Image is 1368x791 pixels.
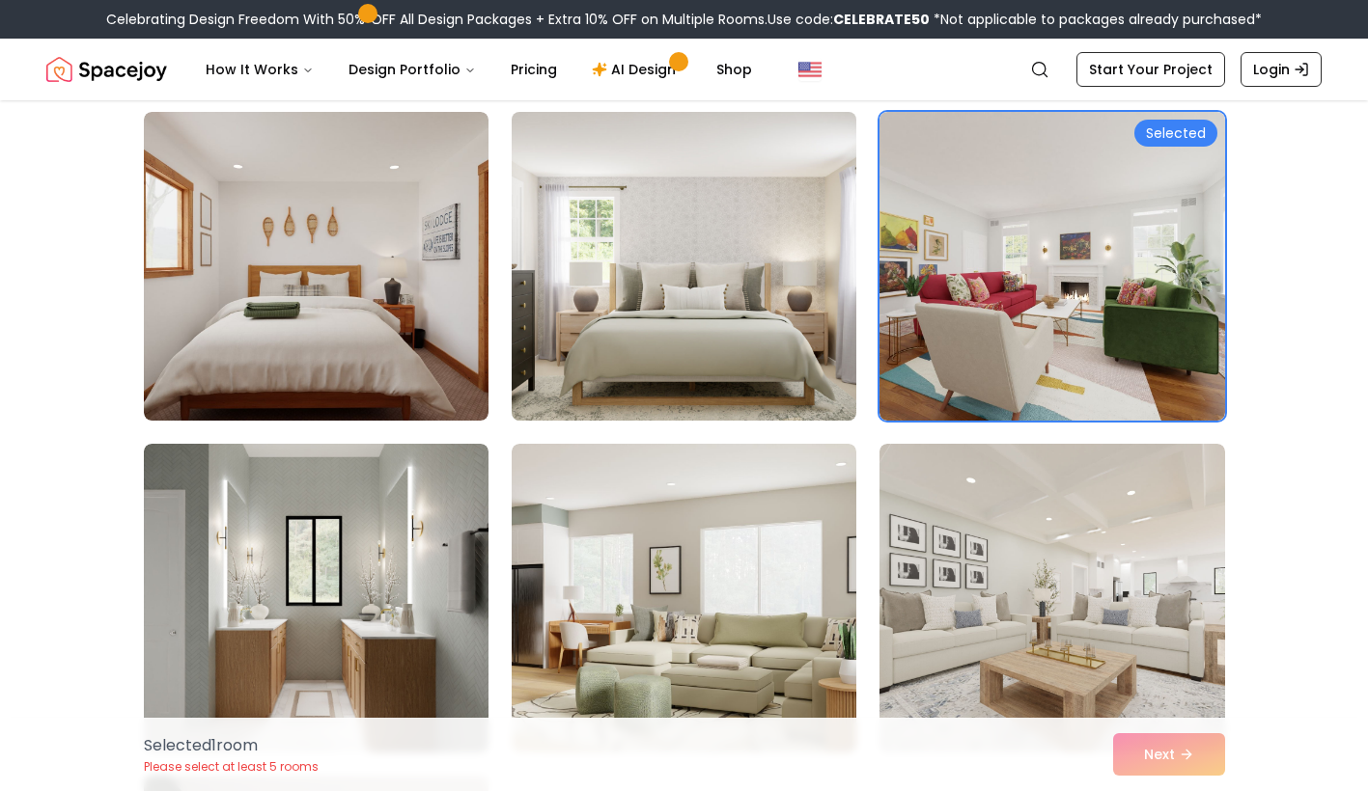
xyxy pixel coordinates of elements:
img: Room room-9 [879,444,1224,752]
div: Selected [1134,120,1217,147]
b: CELEBRATE50 [833,10,930,29]
img: Room room-7 [144,444,489,752]
nav: Global [46,39,1322,100]
div: Celebrating Design Freedom With 50% OFF All Design Packages + Extra 10% OFF on Multiple Rooms. [106,10,1262,29]
a: Pricing [495,50,572,89]
button: Design Portfolio [333,50,491,89]
img: Room room-8 [512,444,856,752]
span: *Not applicable to packages already purchased* [930,10,1262,29]
nav: Main [190,50,768,89]
p: Please select at least 5 rooms [144,759,319,775]
img: Room room-6 [879,112,1224,421]
a: Spacejoy [46,50,167,89]
p: Selected 1 room [144,734,319,757]
img: United States [798,58,822,81]
a: Shop [701,50,768,89]
a: Login [1241,52,1322,87]
span: Use code: [768,10,930,29]
button: How It Works [190,50,329,89]
a: AI Design [576,50,697,89]
img: Room room-5 [503,104,865,428]
img: Spacejoy Logo [46,50,167,89]
img: Room room-4 [144,112,489,421]
a: Start Your Project [1076,52,1225,87]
